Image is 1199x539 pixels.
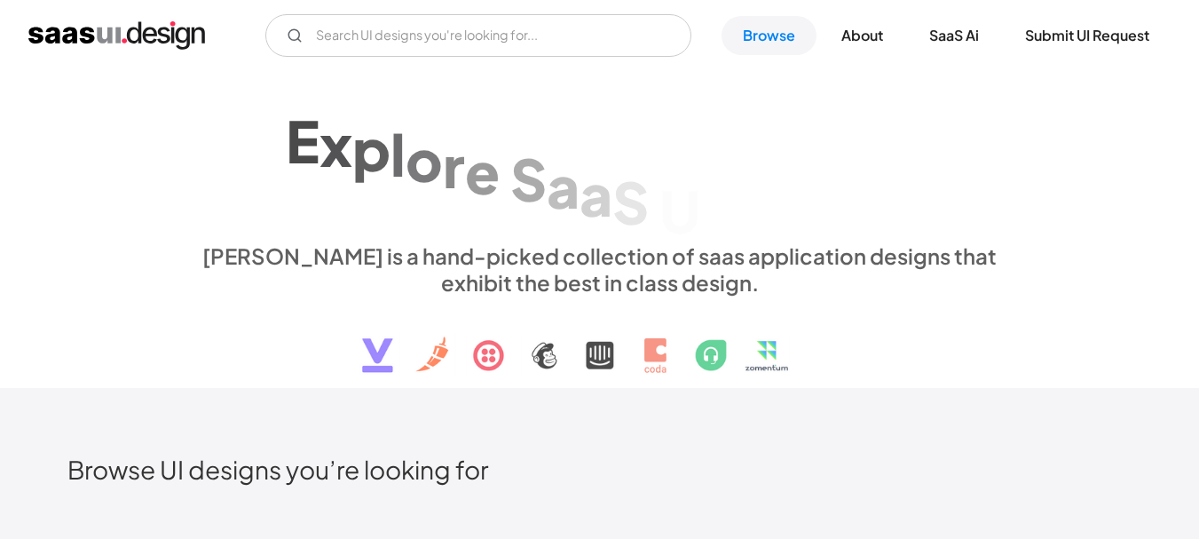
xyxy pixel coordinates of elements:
a: SaaS Ai [908,16,1000,55]
form: Email Form [265,14,691,57]
div: a [547,152,580,220]
a: Browse [722,16,816,55]
div: S [510,144,547,212]
div: U [659,176,700,244]
div: E [286,106,319,174]
a: Submit UI Request [1004,16,1171,55]
div: r [443,131,465,200]
a: home [28,21,205,50]
input: Search UI designs you're looking for... [265,14,691,57]
div: [PERSON_NAME] is a hand-picked collection of saas application designs that exhibit the best in cl... [192,242,1008,296]
div: x [319,110,352,178]
div: e [465,138,500,206]
div: o [406,125,443,194]
h1: Explore SaaS UI design patterns & interactions. [192,89,1008,226]
h2: Browse UI designs you’re looking for [67,454,1132,485]
a: About [820,16,904,55]
img: text, icon, saas logo [331,296,869,388]
div: p [352,115,390,183]
div: l [390,120,406,188]
div: S [612,168,649,236]
div: a [580,159,612,227]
